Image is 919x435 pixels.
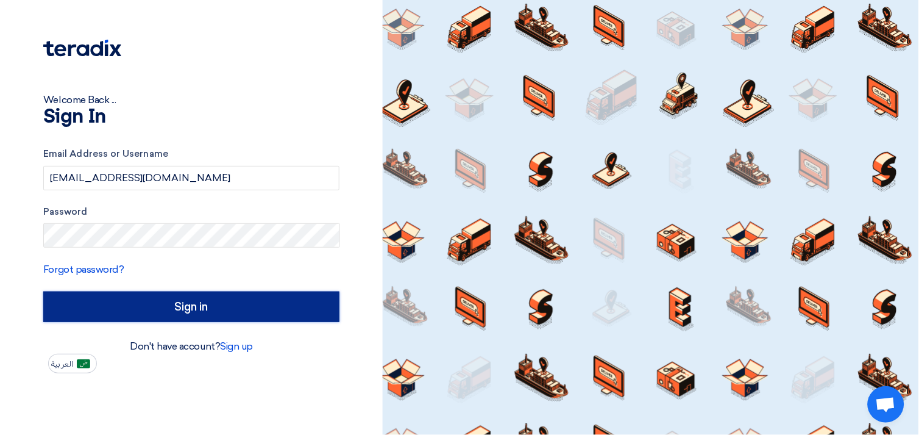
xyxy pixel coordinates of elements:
span: العربية [51,360,73,368]
div: Welcome Back ... [43,93,339,107]
input: Enter your business email or username [43,166,339,190]
img: ar-AR.png [77,359,90,368]
label: Password [43,205,339,219]
img: Teradix logo [43,40,121,57]
label: Email Address or Username [43,147,339,161]
a: Sign up [220,340,253,352]
div: Open chat [868,386,904,423]
input: Sign in [43,292,339,322]
a: Forgot password? [43,264,124,275]
div: Don't have account? [43,339,339,354]
h1: Sign In [43,107,339,127]
button: العربية [48,354,97,373]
